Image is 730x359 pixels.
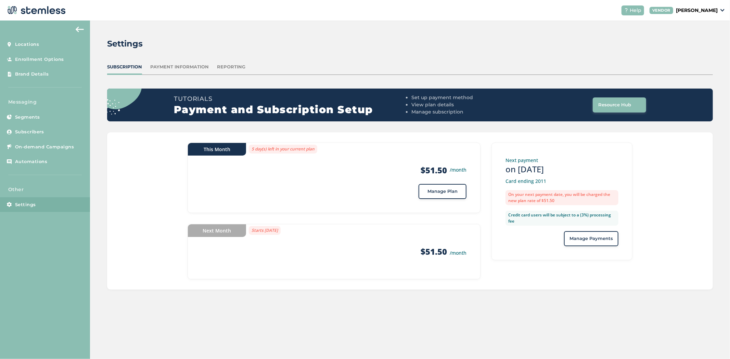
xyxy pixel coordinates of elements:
[505,157,618,164] p: Next payment
[505,164,618,175] h3: on [DATE]
[107,38,143,50] h2: Settings
[15,144,74,150] span: On-demand Campaigns
[5,3,66,17] img: logo-dark-0685b13c.svg
[188,224,246,237] div: Next Month
[419,184,466,199] button: Manage Plan
[174,94,409,104] h3: Tutorials
[188,143,246,156] div: This Month
[450,166,466,173] small: /month
[97,65,142,114] img: circle_dots-9438f9e3.svg
[411,101,527,108] li: View plan details
[249,226,281,235] label: Starts [DATE]
[150,64,209,70] div: Payment Information
[411,94,527,101] li: Set up payment method
[15,41,39,48] span: Locations
[564,231,618,246] button: Manage Payments
[421,165,447,176] strong: $51.50
[421,246,447,257] strong: $51.50
[696,326,730,359] iframe: Chat Widget
[15,129,44,135] span: Subscribers
[15,158,48,165] span: Automations
[107,64,142,70] div: Subscription
[720,9,725,12] img: icon_down-arrow-small-66adaf34.svg
[450,250,466,256] small: /month
[598,102,631,108] span: Resource Hub
[569,235,613,242] span: Manage Payments
[15,71,49,78] span: Brand Details
[411,108,527,116] li: Manage subscription
[505,190,618,205] label: On your next payment date, you will be charged the new plan rate of $51.50
[15,201,36,208] span: Settings
[650,7,673,14] div: VENDOR
[505,211,618,226] label: Credit card users will be subject to a (3%) processing fee
[15,56,64,63] span: Enrollment Options
[249,145,317,154] label: 5 day(s) left in your current plan
[624,8,628,12] img: icon-help-white-03924b79.svg
[427,188,458,195] span: Manage Plan
[217,64,245,70] div: Reporting
[76,27,84,32] img: icon-arrow-back-accent-c549486e.svg
[505,177,618,185] p: Card ending 2011
[593,97,646,112] button: Resource Hub
[15,114,40,121] span: Segments
[630,7,641,14] span: Help
[676,7,718,14] p: [PERSON_NAME]
[174,104,409,116] h2: Payment and Subscription Setup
